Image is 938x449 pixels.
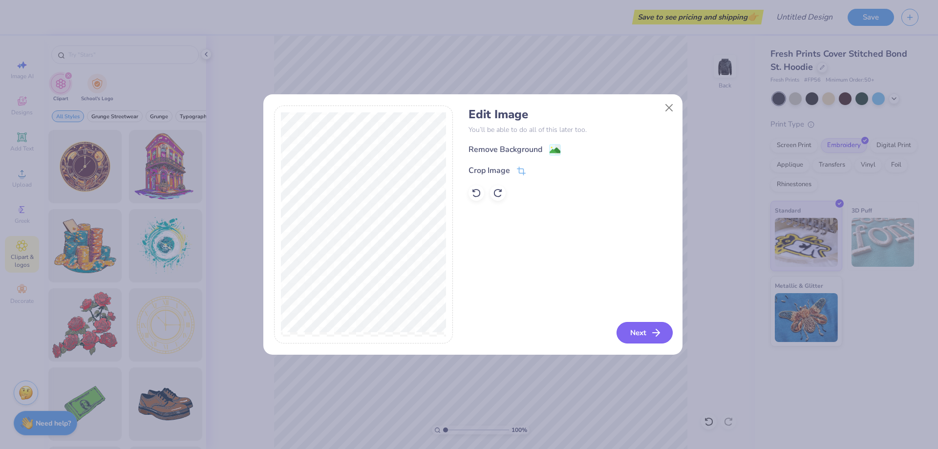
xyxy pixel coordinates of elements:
[469,144,542,155] div: Remove Background
[617,322,673,343] button: Next
[660,99,678,117] button: Close
[469,125,671,135] p: You’ll be able to do all of this later too.
[469,107,671,122] h4: Edit Image
[469,165,510,176] div: Crop Image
